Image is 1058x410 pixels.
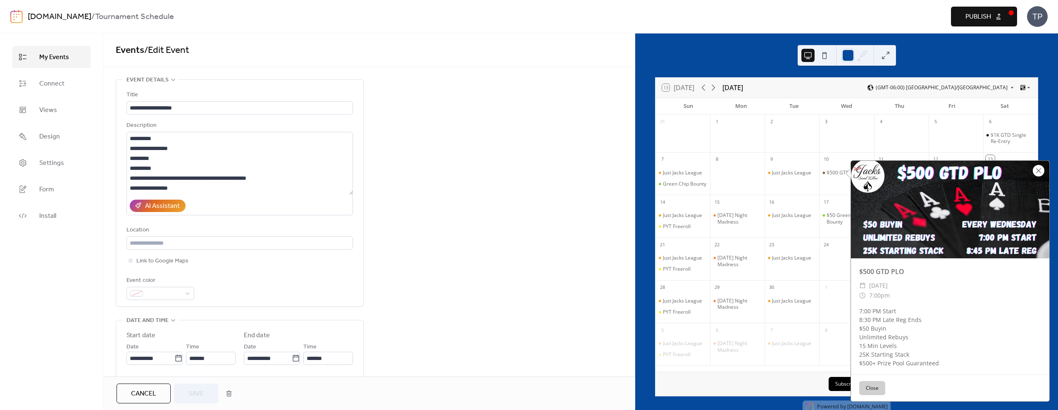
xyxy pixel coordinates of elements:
[877,117,886,126] div: 4
[136,375,153,385] span: All day
[12,178,91,200] a: Form
[765,340,819,347] div: Just Jacks League
[658,283,667,292] div: 28
[978,98,1031,114] div: Sat
[822,240,831,249] div: 24
[655,309,710,315] div: PYT Freeroll
[851,267,1049,277] div: $500 GTD PLO
[663,351,691,358] div: PYT Freeroll
[12,152,91,174] a: Settings
[655,255,710,261] div: Just Jacks League
[986,155,995,164] div: 13
[28,9,91,25] a: [DOMAIN_NAME]
[712,155,722,164] div: 8
[873,98,926,114] div: Thu
[931,117,940,126] div: 5
[710,340,765,353] div: Monday Night Madness
[39,52,69,62] span: My Events
[819,169,874,176] div: $500 GTD PLO
[663,298,702,304] div: Just Jacks League
[655,340,710,347] div: Just Jacks League
[658,326,667,335] div: 5
[655,169,710,176] div: Just Jacks League
[655,223,710,230] div: PYT Freeroll
[822,117,831,126] div: 3
[126,75,169,85] span: Event details
[655,181,710,187] div: Green Chip Bounty
[712,198,722,207] div: 15
[663,266,691,272] div: PYT Freeroll
[817,403,888,410] div: Powered by
[715,98,768,114] div: Mon
[145,201,180,211] div: AI Assistant
[767,98,820,114] div: Tue
[39,211,56,221] span: Install
[767,117,776,126] div: 2
[712,326,722,335] div: 6
[717,212,761,225] div: [DATE] Night Madness
[876,85,1008,90] span: (GMT-06:00) [GEOGRAPHIC_DATA]/[GEOGRAPHIC_DATA]
[991,132,1034,145] div: $1K GTD Single Re-Entry
[710,255,765,267] div: Monday Night Madness
[126,90,351,100] div: Title
[126,342,139,352] span: Date
[822,155,831,164] div: 10
[965,12,991,22] span: Publish
[717,298,761,310] div: [DATE] Night Madness
[116,41,144,60] a: Events
[712,240,722,249] div: 22
[822,198,831,207] div: 17
[658,198,667,207] div: 14
[655,266,710,272] div: PYT Freeroll
[39,185,54,195] span: Form
[303,342,317,352] span: Time
[91,9,95,25] b: /
[772,340,811,347] div: Just Jacks League
[663,340,702,347] div: Just Jacks League
[126,225,351,235] div: Location
[717,340,761,353] div: [DATE] Night Madness
[39,132,60,142] span: Design
[765,298,819,304] div: Just Jacks League
[767,155,776,164] div: 9
[95,9,174,25] b: Tournament Schedule
[126,316,169,326] span: Date and time
[12,205,91,227] a: Install
[662,98,715,114] div: Sun
[765,169,819,176] div: Just Jacks League
[767,240,776,249] div: 23
[12,125,91,148] a: Design
[772,212,811,219] div: Just Jacks League
[869,281,888,291] span: [DATE]
[767,326,776,335] div: 7
[117,384,171,403] button: Cancel
[10,10,23,23] img: logo
[39,79,64,89] span: Connect
[39,158,64,168] span: Settings
[39,105,57,115] span: Views
[12,72,91,95] a: Connect
[827,169,860,176] div: $500 GTD PLO
[710,212,765,225] div: Monday Night Madness
[655,212,710,219] div: Just Jacks League
[663,212,702,219] div: Just Jacks League
[926,98,979,114] div: Fri
[767,283,776,292] div: 30
[822,283,831,292] div: 1
[819,212,874,225] div: $50 Green Chip Bounty
[859,291,866,300] div: ​
[712,283,722,292] div: 29
[126,276,193,286] div: Event color
[126,331,155,341] div: Start date
[710,298,765,310] div: Monday Night Madness
[931,155,940,164] div: 12
[658,155,667,164] div: 7
[244,331,270,341] div: End date
[144,41,189,60] span: / Edit Event
[829,377,865,391] button: Subscribe
[655,298,710,304] div: Just Jacks League
[131,389,156,399] span: Cancel
[717,255,761,267] div: [DATE] Night Madness
[951,7,1017,26] button: Publish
